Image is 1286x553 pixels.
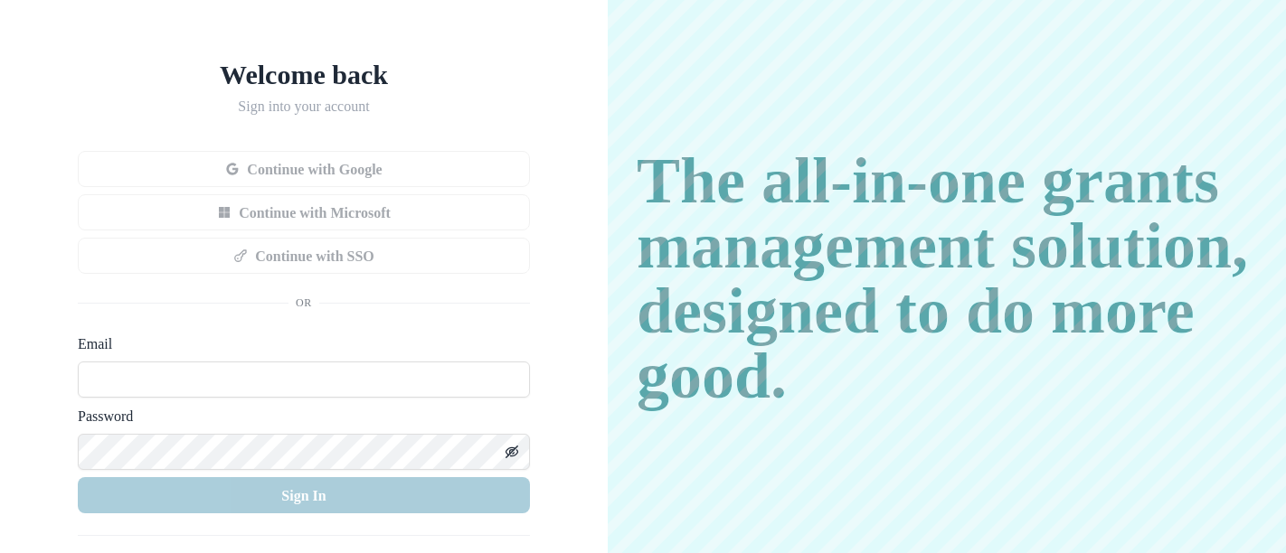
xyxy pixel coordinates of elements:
label: Email [78,333,519,354]
button: Continue with Google [78,151,530,187]
button: Continue with SSO [78,238,530,274]
h2: Sign into your account [78,98,530,115]
label: Password [78,405,519,426]
h1: Welcome back [78,58,530,90]
button: Continue with Microsoft [78,194,530,230]
button: Toggle password visibility [497,437,526,466]
button: Sign In [78,477,530,513]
